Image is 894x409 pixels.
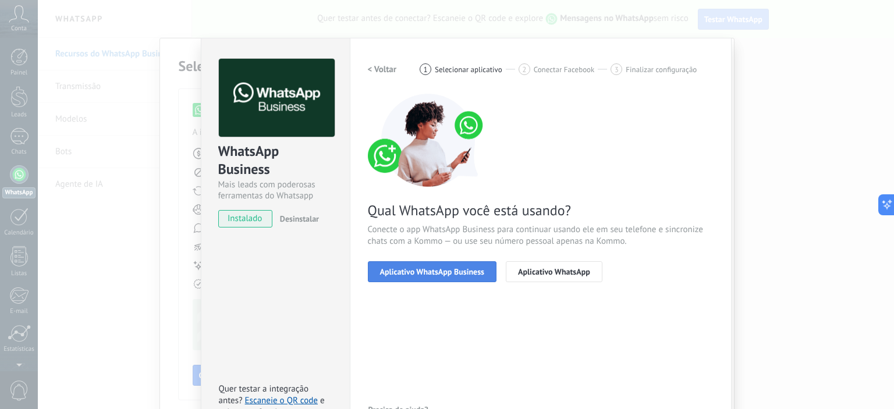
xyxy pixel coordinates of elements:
span: Qual WhatsApp você está usando? [368,201,714,219]
img: connect number [368,94,490,187]
span: Conecte o app WhatsApp Business para continuar usando ele em seu telefone e sincronize chats com ... [368,224,714,247]
img: logo_main.png [219,59,335,137]
span: 3 [615,65,619,74]
button: Desinstalar [275,210,319,227]
span: 1 [424,65,428,74]
button: < Voltar [368,59,397,80]
h2: < Voltar [368,64,397,75]
button: Aplicativo WhatsApp Business [368,261,496,282]
div: Mais leads com poderosas ferramentas do Whatsapp [218,179,333,201]
span: 2 [522,65,526,74]
span: Selecionar aplicativo [435,65,502,74]
div: WhatsApp Business [218,142,333,179]
button: Aplicativo WhatsApp [506,261,602,282]
span: Quer testar a integração antes? [219,383,308,406]
span: Conectar Facebook [534,65,595,74]
span: Aplicativo WhatsApp [518,268,590,276]
span: Desinstalar [280,214,319,224]
a: Escaneie o QR code [245,395,318,406]
span: Aplicativo WhatsApp Business [380,268,484,276]
span: instalado [219,210,272,227]
span: Finalizar configuração [626,65,697,74]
